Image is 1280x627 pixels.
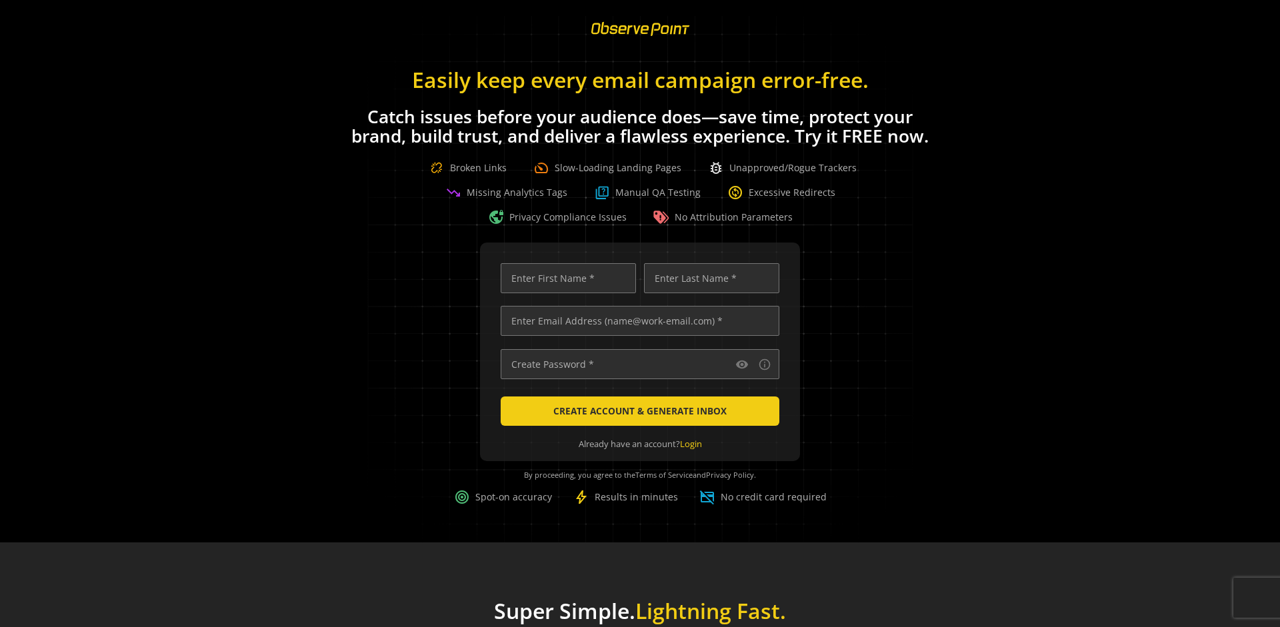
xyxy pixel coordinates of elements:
div: Privacy Compliance Issues [488,209,627,225]
img: Warning Tag [653,209,669,225]
img: Broken Link [423,155,450,181]
span: bug_report [708,160,724,176]
h1: Super Simple. [405,598,876,624]
button: Password requirements [757,356,773,372]
span: CREATE ACCOUNT & GENERATE INBOX [553,399,727,423]
div: Spot-on accuracy [454,489,552,505]
input: Enter Last Name * [644,263,779,293]
span: trending_down [445,185,461,201]
div: No credit card required [699,489,827,505]
div: Broken Links [423,155,507,181]
div: Manual QA Testing [594,185,701,201]
a: Login [680,438,702,450]
div: No Attribution Parameters [653,209,793,225]
h1: Catch issues before your audience does—save time, protect your brand, build trust, and deliver a ... [347,107,933,146]
div: Missing Analytics Tags [445,185,567,201]
a: ObservePoint Homepage [583,31,698,43]
mat-icon: visibility [735,358,749,371]
a: Privacy Policy [706,470,754,480]
div: Results in minutes [573,489,678,505]
input: Enter First Name * [501,263,636,293]
input: Create Password * [501,349,779,379]
div: By proceeding, you agree to the and . [497,461,783,489]
div: Slow-Loading Landing Pages [533,160,681,176]
span: target [454,489,470,505]
span: Lightning Fast. [635,596,786,625]
a: Terms of Service [635,470,693,480]
mat-icon: info_outline [758,358,771,371]
button: CREATE ACCOUNT & GENERATE INBOX [501,396,779,426]
span: credit_card_off [699,489,715,505]
img: Question Boxed [594,185,610,201]
span: speed [533,160,549,176]
span: change_circle [727,185,743,201]
span: bolt [573,489,589,505]
span: vpn_lock [488,209,504,225]
input: Enter Email Address (name@work-email.com) * [501,306,779,336]
div: Unapproved/Rogue Trackers [708,160,857,176]
div: Already have an account? [501,438,779,450]
h1: Easily keep every email campaign error-free. [347,68,933,91]
div: Excessive Redirects [727,185,835,201]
